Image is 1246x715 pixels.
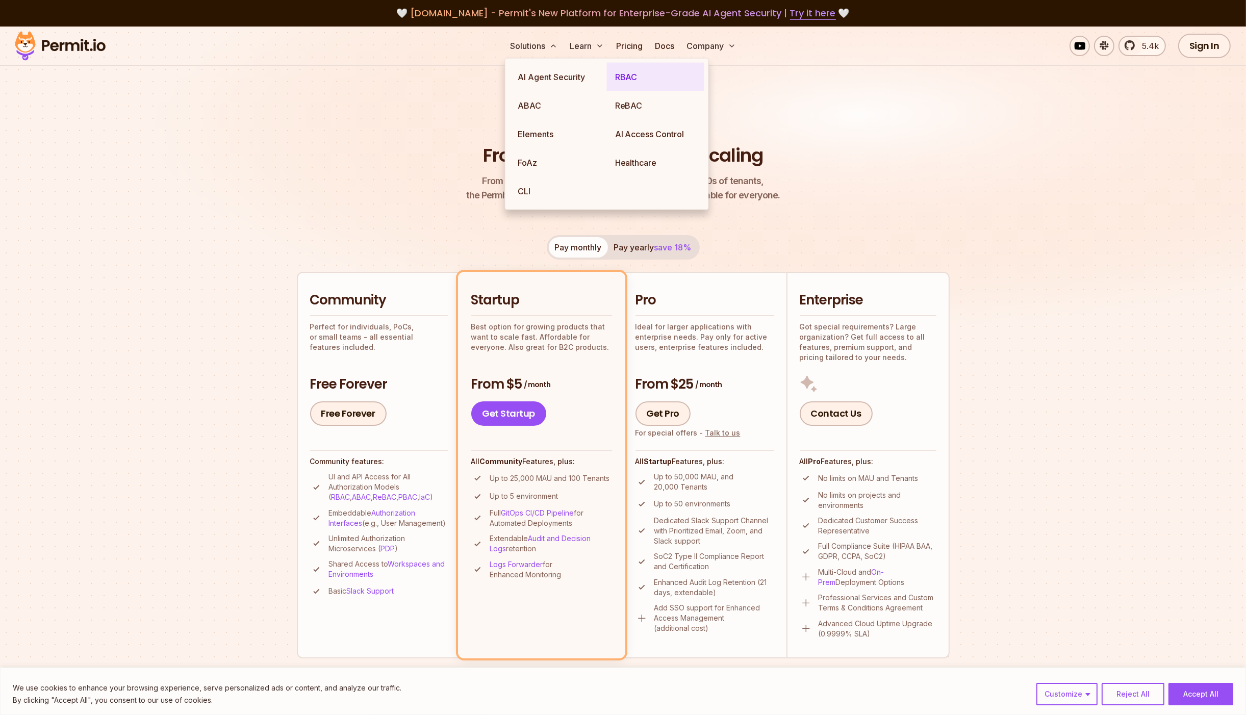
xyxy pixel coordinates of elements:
button: Company [682,36,740,56]
a: ABAC [352,493,371,501]
span: save 18% [654,242,692,252]
a: FoAz [510,148,607,177]
p: Dedicated Customer Success Representative [819,516,936,536]
p: Shared Access to [329,559,448,579]
h2: Enterprise [800,291,936,310]
p: Full Compliance Suite (HIPAA BAA, GDPR, CCPA, SoC2) [819,541,936,561]
a: Try it here [790,7,836,20]
a: Talk to us [705,428,741,437]
p: SoC2 Type II Compliance Report and Certification [654,551,774,572]
a: Get Pro [635,401,691,426]
h4: All Features, plus: [635,456,774,467]
a: Elements [510,120,607,148]
a: GitOps CI/CD Pipeline [501,508,574,517]
a: AI Agent Security [510,63,607,91]
h4: All Features, plus: [471,456,612,467]
a: Free Forever [310,401,387,426]
p: for Enhanced Monitoring [490,559,612,580]
button: Solutions [506,36,562,56]
a: Contact Us [800,401,873,426]
span: From a startup with 100 users to an enterprise with 1000s of tenants, [466,174,780,188]
p: Extendable retention [490,533,612,554]
a: IaC [420,493,430,501]
a: 5.4k [1118,36,1166,56]
a: Healthcare [607,148,704,177]
h2: Pro [635,291,774,310]
p: UI and API Access for All Authorization Models ( , , , , ) [329,472,448,502]
p: Add SSO support for Enhanced Access Management (additional cost) [654,603,774,633]
p: No limits on MAU and Tenants [819,473,919,483]
button: Reject All [1102,683,1164,705]
p: the Permit pricing model is simple, transparent, and affordable for everyone. [466,174,780,202]
p: Up to 25,000 MAU and 100 Tenants [490,473,610,483]
p: Enhanced Audit Log Retention (21 days, extendable) [654,577,774,598]
a: Sign In [1178,34,1231,58]
a: AI Access Control [607,120,704,148]
a: Logs Forwarder [490,560,543,569]
div: 🤍 🤍 [24,6,1222,20]
a: CLI [510,177,607,206]
button: Learn [566,36,608,56]
p: Basic [329,586,394,596]
a: ReBAC [373,493,397,501]
p: By clicking "Accept All", you consent to our use of cookies. [13,694,401,706]
span: / month [524,379,551,390]
p: Best option for growing products that want to scale fast. Affordable for everyone. Also great for... [471,322,612,352]
p: Embeddable (e.g., User Management) [329,508,448,528]
h3: From $5 [471,375,612,394]
h4: Community features: [310,456,448,467]
p: We use cookies to enhance your browsing experience, serve personalized ads or content, and analyz... [13,682,401,694]
h3: Free Forever [310,375,448,394]
a: Docs [651,36,678,56]
p: Dedicated Slack Support Channel with Prioritized Email, Zoom, and Slack support [654,516,774,546]
p: Up to 50 environments [654,499,731,509]
p: No limits on projects and environments [819,490,936,510]
a: ABAC [510,91,607,120]
a: PBAC [399,493,418,501]
h2: Startup [471,291,612,310]
a: Get Startup [471,401,547,426]
p: Got special requirements? Large organization? Get full access to all features, premium support, a... [800,322,936,363]
p: Advanced Cloud Uptime Upgrade (0.9999% SLA) [819,619,936,639]
p: Unlimited Authorization Microservices ( ) [329,533,448,554]
p: Up to 5 environment [490,491,558,501]
p: Up to 50,000 MAU, and 20,000 Tenants [654,472,774,492]
button: Accept All [1168,683,1233,705]
button: Customize [1036,683,1098,705]
p: Multi-Cloud and Deployment Options [819,567,936,588]
div: For special offers - [635,428,741,438]
p: Professional Services and Custom Terms & Conditions Agreement [819,593,936,613]
h1: From Free to Predictable Scaling [483,143,763,168]
h4: All Features, plus: [800,456,936,467]
a: PDP [381,544,395,553]
a: ReBAC [607,91,704,120]
p: Ideal for larger applications with enterprise needs. Pay only for active users, enterprise featur... [635,322,774,352]
strong: Community [480,457,523,466]
a: RBAC [332,493,350,501]
span: [DOMAIN_NAME] - Permit's New Platform for Enterprise-Grade AI Agent Security | [411,7,836,19]
button: Pay yearlysave 18% [608,237,698,258]
a: Slack Support [347,586,394,595]
a: Audit and Decision Logs [490,534,591,553]
h2: Community [310,291,448,310]
strong: Pro [808,457,821,466]
span: / month [696,379,722,390]
p: Perfect for individuals, PoCs, or small teams - all essential features included. [310,322,448,352]
a: RBAC [607,63,704,91]
a: Authorization Interfaces [329,508,416,527]
a: On-Prem [819,568,884,586]
a: Pricing [612,36,647,56]
p: Full for Automated Deployments [490,508,612,528]
span: 5.4k [1136,40,1159,52]
strong: Startup [644,457,672,466]
h3: From $25 [635,375,774,394]
img: Permit logo [10,29,110,63]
